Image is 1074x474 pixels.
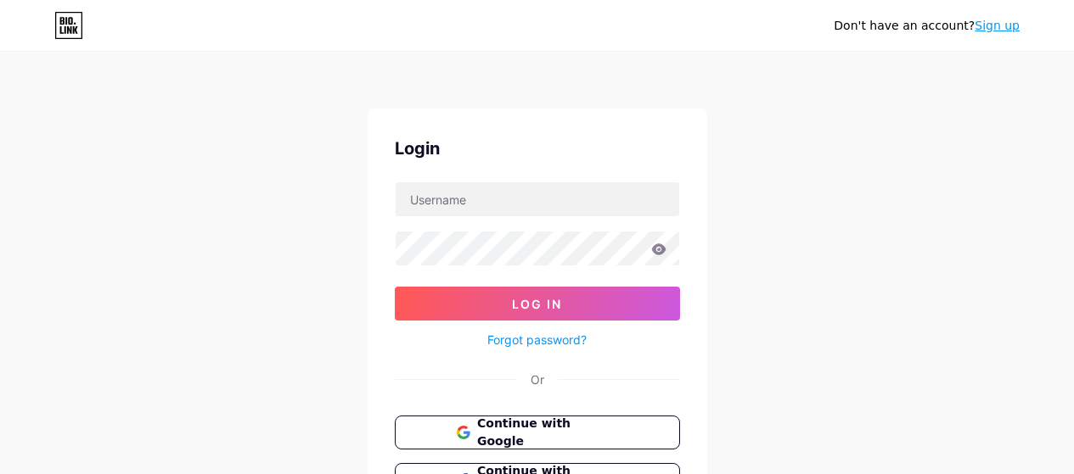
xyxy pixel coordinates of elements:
[487,331,587,349] a: Forgot password?
[834,17,1020,35] div: Don't have an account?
[396,182,679,216] input: Username
[531,371,544,388] div: Or
[512,297,562,311] span: Log In
[395,287,680,321] button: Log In
[395,136,680,161] div: Login
[477,415,617,450] span: Continue with Google
[975,19,1020,32] a: Sign up
[395,415,680,449] button: Continue with Google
